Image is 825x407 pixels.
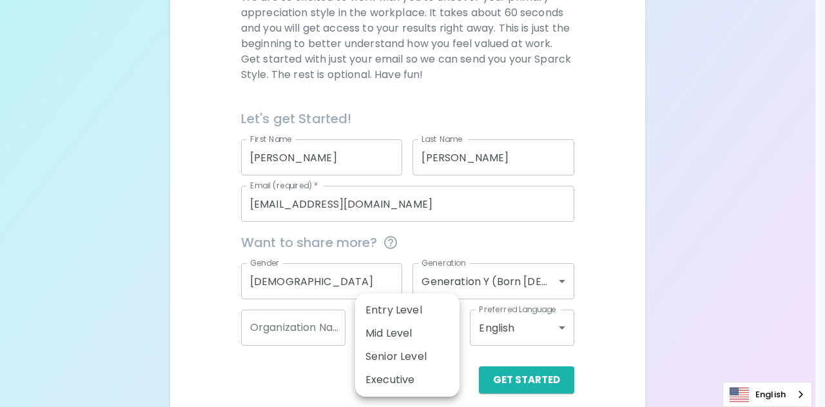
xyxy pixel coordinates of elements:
li: Senior Level [355,345,460,368]
aside: Language selected: English [723,382,812,407]
a: English [723,382,811,406]
div: Language [723,382,812,407]
li: Entry Level [355,299,460,322]
li: Executive [355,368,460,392]
li: Mid Level [355,322,460,345]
